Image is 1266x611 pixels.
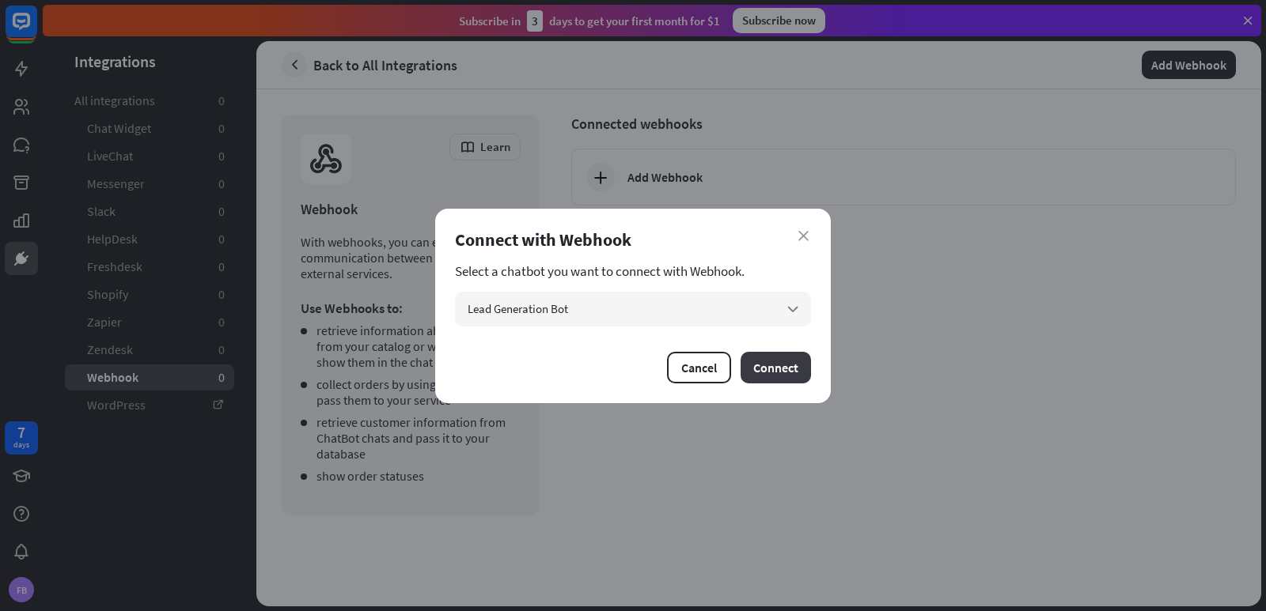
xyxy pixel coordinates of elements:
button: Open LiveChat chat widget [13,6,60,54]
span: Lead Generation Bot [468,301,568,316]
section: Select a chatbot you want to connect with Webhook. [455,263,811,279]
button: Cancel [667,352,731,383]
div: Connect with Webhook [455,228,811,251]
button: Connect [741,352,811,383]
i: close [798,231,809,241]
i: arrow_down [784,300,802,318]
